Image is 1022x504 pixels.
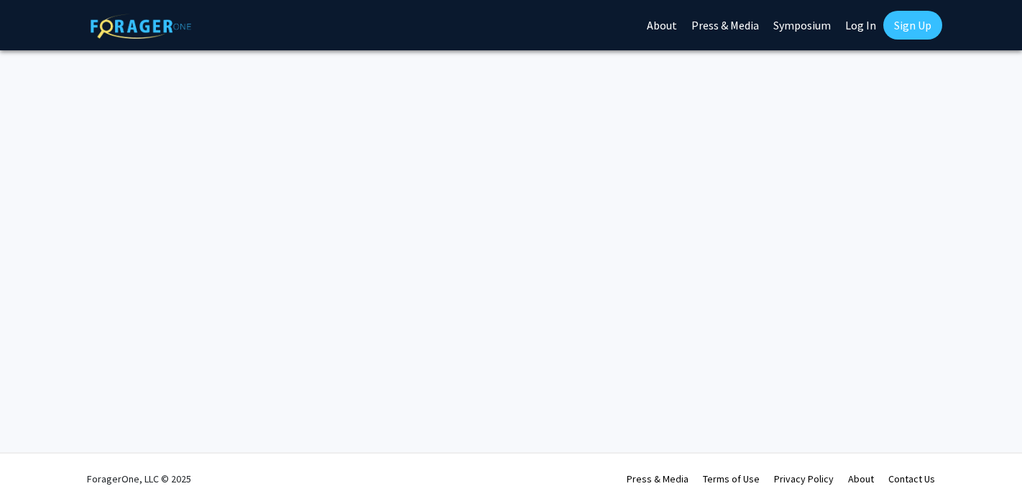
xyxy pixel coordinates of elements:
img: ForagerOne Logo [91,14,191,39]
a: About [848,472,874,485]
a: Sign Up [883,11,942,40]
a: Contact Us [888,472,935,485]
div: ForagerOne, LLC © 2025 [87,454,191,504]
a: Privacy Policy [774,472,834,485]
a: Press & Media [627,472,689,485]
a: Terms of Use [703,472,760,485]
